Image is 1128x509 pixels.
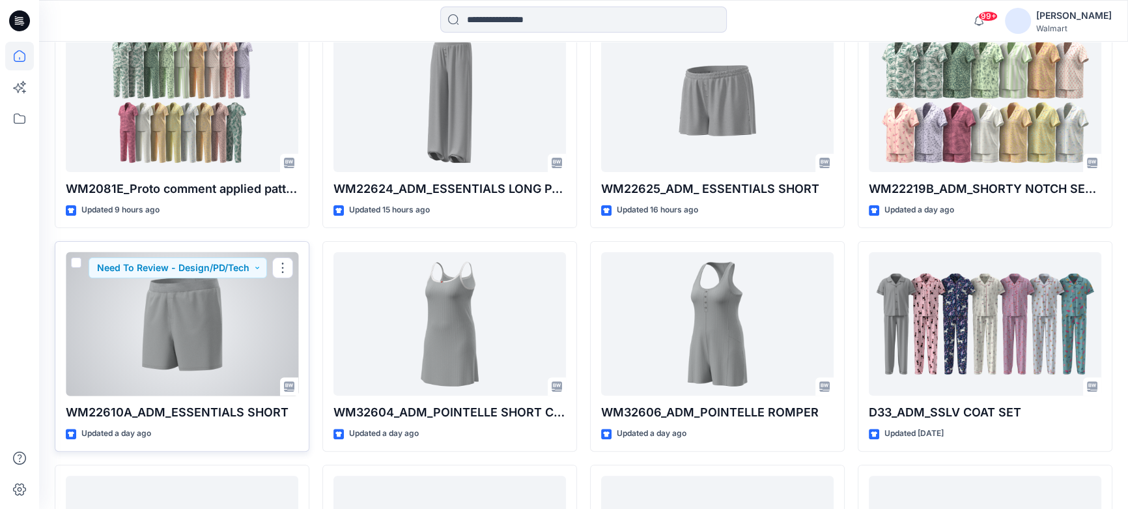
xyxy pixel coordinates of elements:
span: 99+ [978,11,998,22]
a: WM22624_ADM_ESSENTIALS LONG PANT [333,29,566,173]
p: Updated a day ago [884,203,954,217]
p: Updated 15 hours ago [349,203,430,217]
p: WM22625_ADM_ ESSENTIALS SHORT [601,180,834,198]
a: WM22610A_ADM_ESSENTIALS SHORT [66,252,298,396]
p: Updated a day ago [349,427,419,441]
a: WM2081E_Proto comment applied pattern_COLORWAY [66,29,298,173]
p: WM32606_ADM_POINTELLE ROMPER [601,403,834,422]
a: WM22219B_ADM_SHORTY NOTCH SET_COLORWAY [869,29,1101,173]
p: WM22219B_ADM_SHORTY NOTCH SET_COLORWAY [869,180,1101,198]
a: WM32606_ADM_POINTELLE ROMPER [601,252,834,396]
div: [PERSON_NAME] [1036,8,1112,23]
p: Updated a day ago [81,427,151,441]
p: WM22610A_ADM_ESSENTIALS SHORT [66,403,298,422]
p: WM22624_ADM_ESSENTIALS LONG PANT [333,180,566,198]
p: WM32604_ADM_POINTELLE SHORT CHEMISE [333,403,566,422]
div: Walmart [1036,23,1112,33]
p: Updated 9 hours ago [81,203,160,217]
p: WM2081E_Proto comment applied pattern_COLORWAY [66,180,298,198]
img: avatar [1005,8,1031,34]
a: D33_ADM_SSLV COAT SET [869,252,1101,396]
p: Updated [DATE] [884,427,944,441]
p: Updated a day ago [617,427,686,441]
p: Updated 16 hours ago [617,203,698,217]
p: D33_ADM_SSLV COAT SET [869,403,1101,422]
a: WM32604_ADM_POINTELLE SHORT CHEMISE [333,252,566,396]
a: WM22625_ADM_ ESSENTIALS SHORT [601,29,834,173]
